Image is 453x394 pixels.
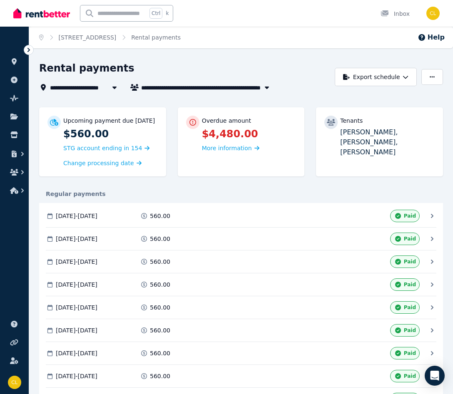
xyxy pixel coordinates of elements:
[404,258,416,265] span: Paid
[150,258,170,266] span: 560.00
[59,34,117,41] a: [STREET_ADDRESS]
[404,235,416,242] span: Paid
[404,213,416,219] span: Paid
[63,116,155,125] p: Upcoming payment due [DATE]
[150,235,170,243] span: 560.00
[56,326,97,335] span: [DATE] - [DATE]
[150,212,170,220] span: 560.00
[202,127,296,141] p: $4,480.00
[404,350,416,357] span: Paid
[340,127,435,157] p: [PERSON_NAME], [PERSON_NAME], [PERSON_NAME]
[335,68,417,86] button: Export schedule
[404,304,416,311] span: Paid
[56,258,97,266] span: [DATE] - [DATE]
[202,116,251,125] p: Overdue amount
[39,62,134,75] h1: Rental payments
[29,27,191,48] nav: Breadcrumb
[381,10,410,18] div: Inbox
[8,376,21,389] img: Catherine Lentfer
[13,7,70,20] img: RentBetter
[404,281,416,288] span: Paid
[426,7,440,20] img: Catherine Lentfer
[150,372,170,380] span: 560.00
[202,145,252,151] span: More information
[404,327,416,334] span: Paid
[150,280,170,289] span: 560.00
[63,159,142,167] a: Change processing date
[340,116,363,125] p: Tenants
[150,326,170,335] span: 560.00
[425,366,445,386] div: Open Intercom Messenger
[39,190,443,198] div: Regular payments
[56,280,97,289] span: [DATE] - [DATE]
[150,349,170,357] span: 560.00
[149,8,162,19] span: Ctrl
[404,373,416,379] span: Paid
[418,32,445,42] button: Help
[56,372,97,380] span: [DATE] - [DATE]
[56,303,97,312] span: [DATE] - [DATE]
[150,303,170,312] span: 560.00
[56,235,97,243] span: [DATE] - [DATE]
[166,10,169,17] span: k
[131,33,181,42] span: Rental payments
[63,159,134,167] span: Change processing date
[63,145,142,151] span: STG account ending in 154
[56,349,97,357] span: [DATE] - [DATE]
[56,212,97,220] span: [DATE] - [DATE]
[63,127,158,141] p: $560.00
